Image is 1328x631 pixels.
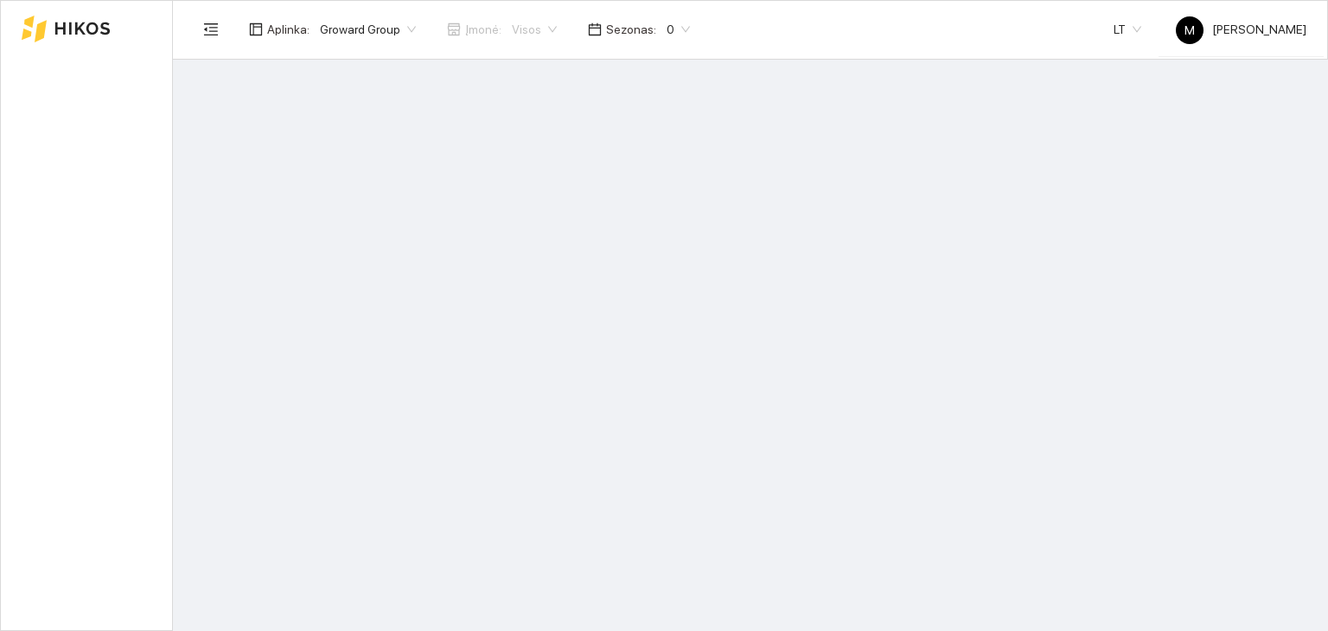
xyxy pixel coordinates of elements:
[1114,16,1141,42] span: LT
[320,16,416,42] span: Groward Group
[267,20,310,39] span: Aplinka :
[249,22,263,36] span: layout
[465,20,501,39] span: Įmonė :
[588,22,602,36] span: calendar
[1176,22,1306,36] span: [PERSON_NAME]
[606,20,656,39] span: Sezonas :
[512,16,557,42] span: Visos
[194,12,228,47] button: menu-fold
[1184,16,1195,44] span: M
[203,22,219,37] span: menu-fold
[667,16,690,42] span: 0
[447,22,461,36] span: shop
